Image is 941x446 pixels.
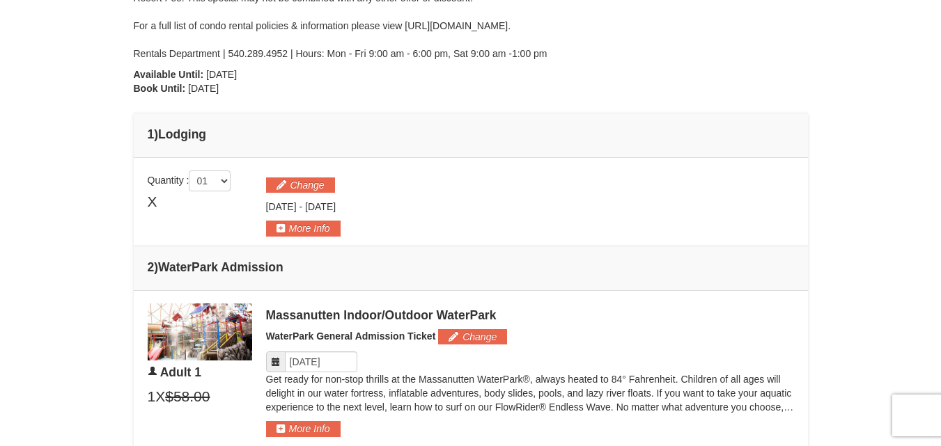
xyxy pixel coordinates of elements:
[266,201,297,212] span: [DATE]
[266,421,341,436] button: More Info
[266,177,335,193] button: Change
[266,221,341,236] button: More Info
[148,191,157,212] span: X
[206,69,237,80] span: [DATE]
[299,201,302,212] span: -
[154,260,158,274] span: )
[148,260,794,274] h4: 2 WaterPark Admission
[188,83,219,94] span: [DATE]
[134,69,204,80] strong: Available Until:
[438,329,507,344] button: Change
[148,127,794,141] h4: 1 Lodging
[266,308,794,322] div: Massanutten Indoor/Outdoor WaterPark
[154,127,158,141] span: )
[266,330,436,342] span: WaterPark General Admission Ticket
[160,365,201,379] span: Adult 1
[305,201,336,212] span: [DATE]
[155,386,165,407] span: X
[148,303,252,360] img: 6619917-1403-22d2226d.jpg
[134,83,186,94] strong: Book Until:
[266,372,794,414] p: Get ready for non-stop thrills at the Massanutten WaterPark®, always heated to 84° Fahrenheit. Ch...
[148,175,231,186] span: Quantity :
[148,386,156,407] span: 1
[165,386,210,407] span: $58.00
